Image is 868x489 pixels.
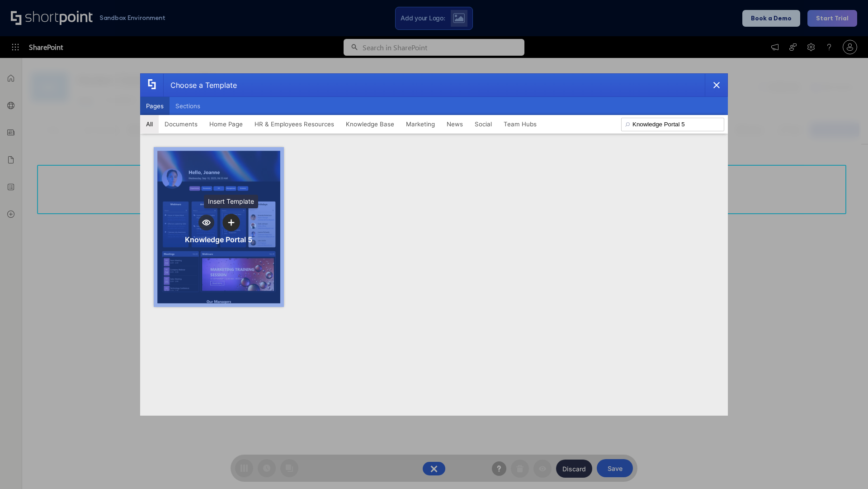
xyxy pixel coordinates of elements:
[163,74,237,96] div: Choose a Template
[159,115,203,133] button: Documents
[249,115,340,133] button: HR & Employees Resources
[441,115,469,133] button: News
[823,446,868,489] iframe: Chat Widget
[469,115,498,133] button: Social
[203,115,249,133] button: Home Page
[140,97,170,115] button: Pages
[621,118,724,131] input: Search
[185,235,252,244] div: Knowledge Portal 5
[140,115,159,133] button: All
[170,97,206,115] button: Sections
[498,115,542,133] button: Team Hubs
[340,115,400,133] button: Knowledge Base
[400,115,441,133] button: Marketing
[140,73,728,416] div: template selector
